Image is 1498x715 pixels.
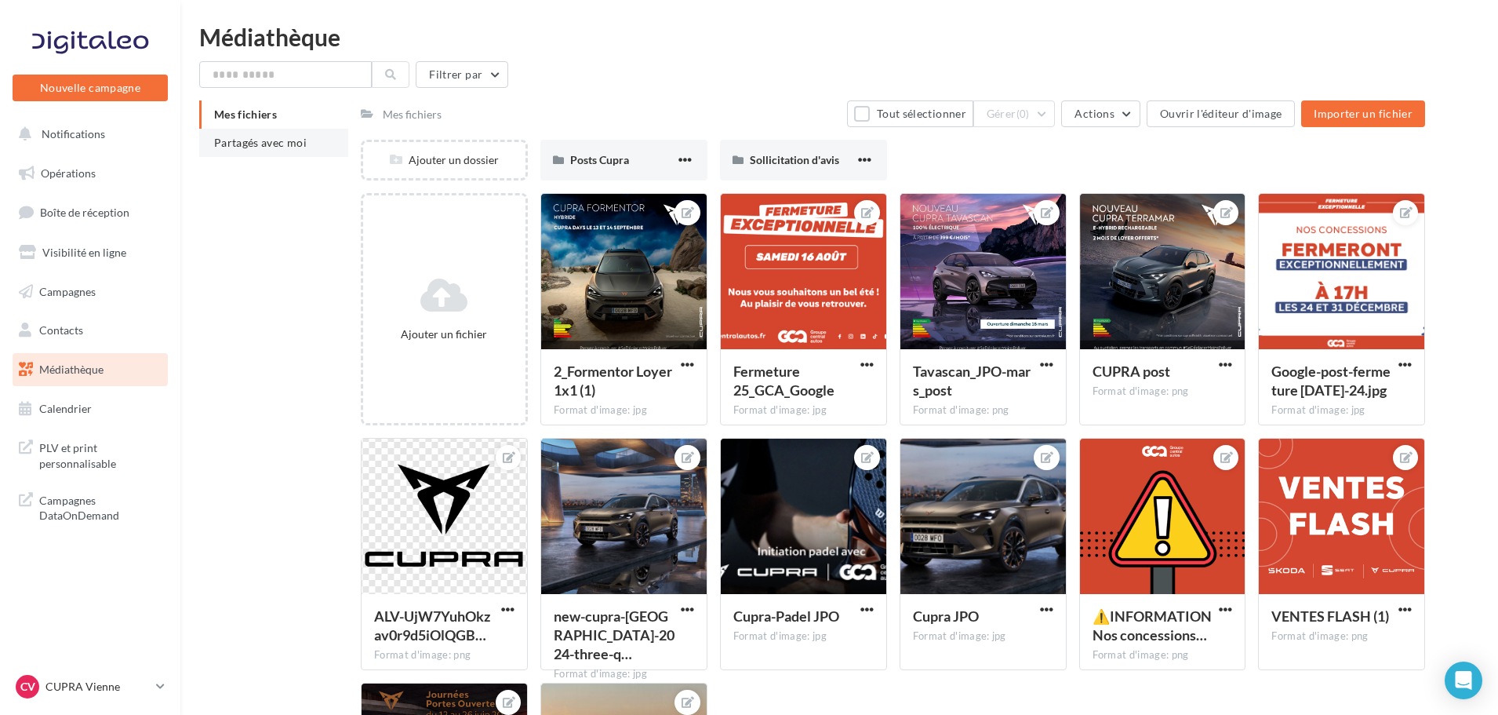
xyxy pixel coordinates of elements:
[9,353,171,386] a: Médiathèque
[1093,648,1233,662] div: Format d'image: png
[554,667,694,681] div: Format d'image: jpg
[554,363,672,399] span: 2_Formentor Loyer 1x1 (1)
[9,118,165,151] button: Notifications
[9,275,171,308] a: Campagnes
[1074,107,1114,120] span: Actions
[1301,100,1425,127] button: Importer un fichier
[9,392,171,425] a: Calendrier
[383,107,442,122] div: Mes fichiers
[13,75,168,101] button: Nouvelle campagne
[1271,607,1389,625] span: VENTES FLASH (1)
[1271,363,1391,399] span: Google-post-fermeture noel-24.jpg
[39,437,162,471] span: PLV et print personnalisable
[42,246,126,259] span: Visibilité en ligne
[847,100,973,127] button: Tout sélectionner
[39,363,104,376] span: Médiathèque
[369,326,519,342] div: Ajouter un fichier
[39,323,83,337] span: Contacts
[374,648,514,662] div: Format d'image: png
[363,152,525,168] div: Ajouter un dossier
[1271,403,1412,418] div: Format d'image: jpg
[9,157,171,190] a: Opérations
[1093,385,1233,399] div: Format d'image: png
[1093,363,1170,380] span: CUPRA post
[1093,607,1212,644] span: ⚠️INFORMATION Nos concessions de Vienne ne sont joignables ni par téléphone, ni par internet pour...
[41,166,96,180] span: Opérations
[9,236,171,269] a: Visibilité en ligne
[973,100,1056,127] button: Gérer(0)
[1016,108,1030,120] span: (0)
[9,314,171,347] a: Contacts
[199,25,1479,49] div: Médiathèque
[214,136,307,149] span: Partagés avec moi
[750,153,839,166] span: Sollicitation d'avis
[1147,100,1295,127] button: Ouvrir l'éditeur d'image
[416,61,508,88] button: Filtrer par
[42,127,105,140] span: Notifications
[20,679,35,695] span: CV
[1314,107,1413,120] span: Importer un fichier
[733,629,874,644] div: Format d'image: jpg
[45,679,150,695] p: CUPRA Vienne
[9,431,171,477] a: PLV et print personnalisable
[913,629,1053,644] div: Format d'image: jpg
[39,284,96,297] span: Campagnes
[9,483,171,530] a: Campagnes DataOnDemand
[913,363,1031,399] span: Tavascan_JPO-mars_post
[733,607,839,625] span: Cupra-Padel JPO
[554,403,694,418] div: Format d'image: jpg
[374,607,490,644] span: ALV-UjW7YuhOkzav0r9d5iOlQGBZQQvNN5O3IQTkh2RBQ9XH9pjPYVud
[554,607,674,662] span: new-cupra-formentor-2024-three-quarter-front-view
[1061,100,1140,127] button: Actions
[40,206,129,219] span: Boîte de réception
[570,153,629,166] span: Posts Cupra
[1445,662,1482,699] div: Open Intercom Messenger
[9,195,171,229] a: Boîte de réception
[733,403,874,418] div: Format d'image: jpg
[39,402,92,415] span: Calendrier
[13,672,168,702] a: CV CUPRA Vienne
[733,363,834,399] span: Fermeture 25_GCA_Google
[913,403,1053,418] div: Format d'image: png
[39,490,162,523] span: Campagnes DataOnDemand
[1271,629,1412,644] div: Format d'image: png
[214,108,277,121] span: Mes fichiers
[913,607,979,625] span: Cupra JPO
